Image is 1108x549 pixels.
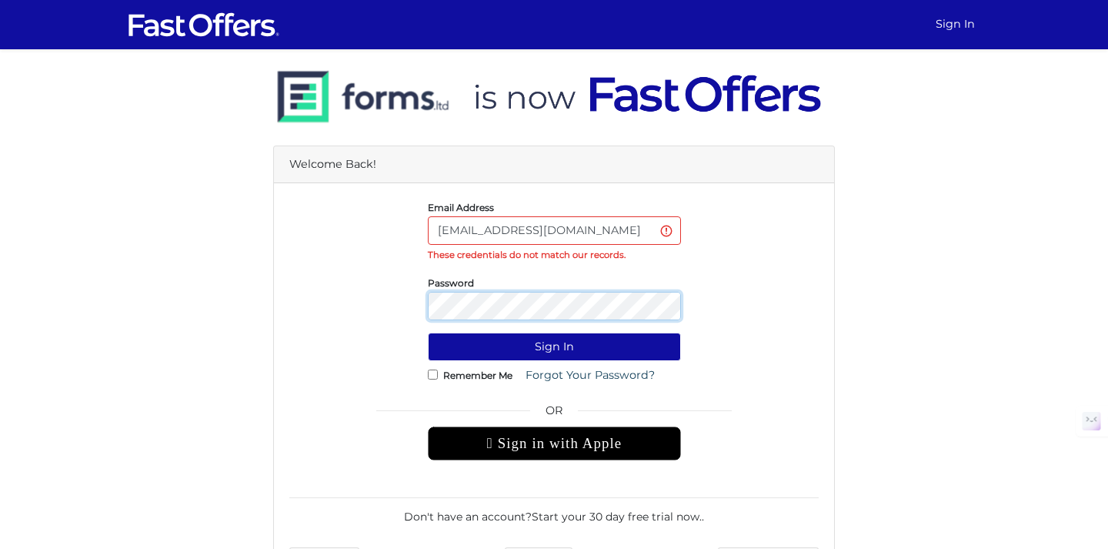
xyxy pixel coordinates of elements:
[428,216,681,245] input: E-Mail
[428,249,626,260] strong: These credentials do not match our records.
[516,361,665,390] a: Forgot Your Password?
[428,333,681,361] button: Sign In
[428,281,474,285] label: Password
[289,497,819,525] div: Don't have an account? .
[443,373,512,377] label: Remember Me
[428,402,681,427] span: OR
[929,9,981,39] a: Sign In
[274,146,834,183] div: Welcome Back!
[428,206,494,209] label: Email Address
[532,510,702,524] a: Start your 30 day free trial now.
[428,427,681,460] div: Sign in with Apple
